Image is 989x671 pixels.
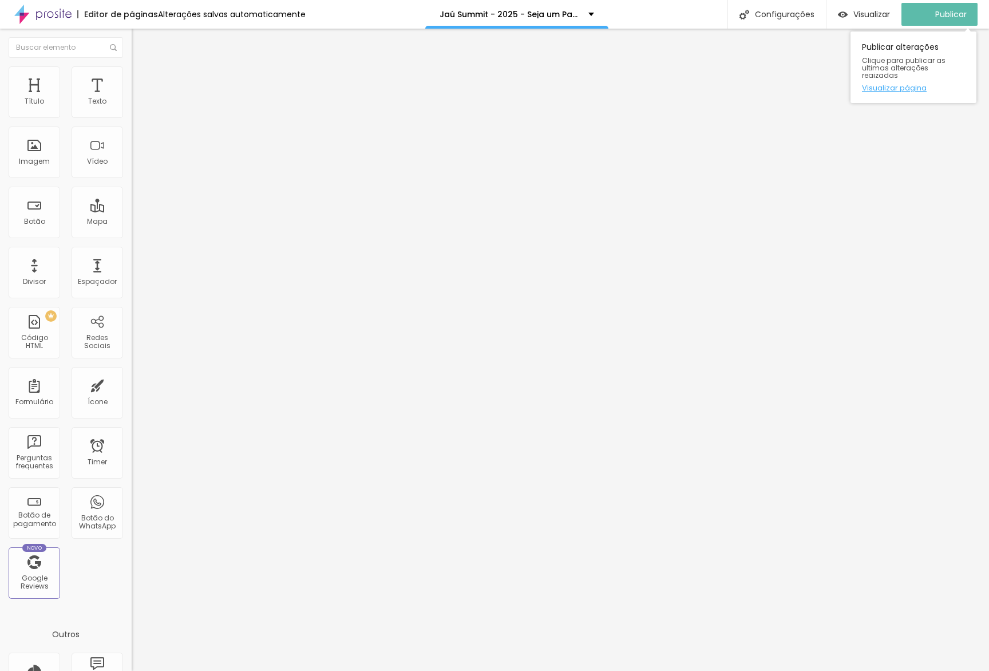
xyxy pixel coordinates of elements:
[88,398,108,406] div: Ícone
[901,3,978,26] button: Publicar
[24,218,45,226] div: Botão
[19,157,50,165] div: Imagem
[935,10,967,19] span: Publicar
[11,454,57,471] div: Perguntas frequentes
[838,10,848,19] img: view-1.svg
[853,10,890,19] span: Visualizar
[440,10,580,18] p: Jaú Summit - 2025 - Seja um Patrocinador
[862,57,965,80] span: Clique para publicar as ultimas alterações reaizadas
[78,278,117,286] div: Espaçador
[77,10,158,18] div: Editor de páginas
[110,44,117,51] img: Icone
[11,334,57,350] div: Código HTML
[22,544,47,552] div: Novo
[132,29,989,671] iframe: Editor
[826,3,901,26] button: Visualizar
[25,97,44,105] div: Título
[74,334,120,350] div: Redes Sociais
[88,97,106,105] div: Texto
[9,37,123,58] input: Buscar elemento
[850,31,976,103] div: Publicar alterações
[87,218,108,226] div: Mapa
[88,458,107,466] div: Timer
[74,514,120,531] div: Botão do WhatsApp
[11,574,57,591] div: Google Reviews
[862,84,965,92] a: Visualizar página
[23,278,46,286] div: Divisor
[15,398,53,406] div: Formulário
[158,10,306,18] div: Alterações salvas automaticamente
[87,157,108,165] div: Vídeo
[11,511,57,528] div: Botão de pagamento
[739,10,749,19] img: Icone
